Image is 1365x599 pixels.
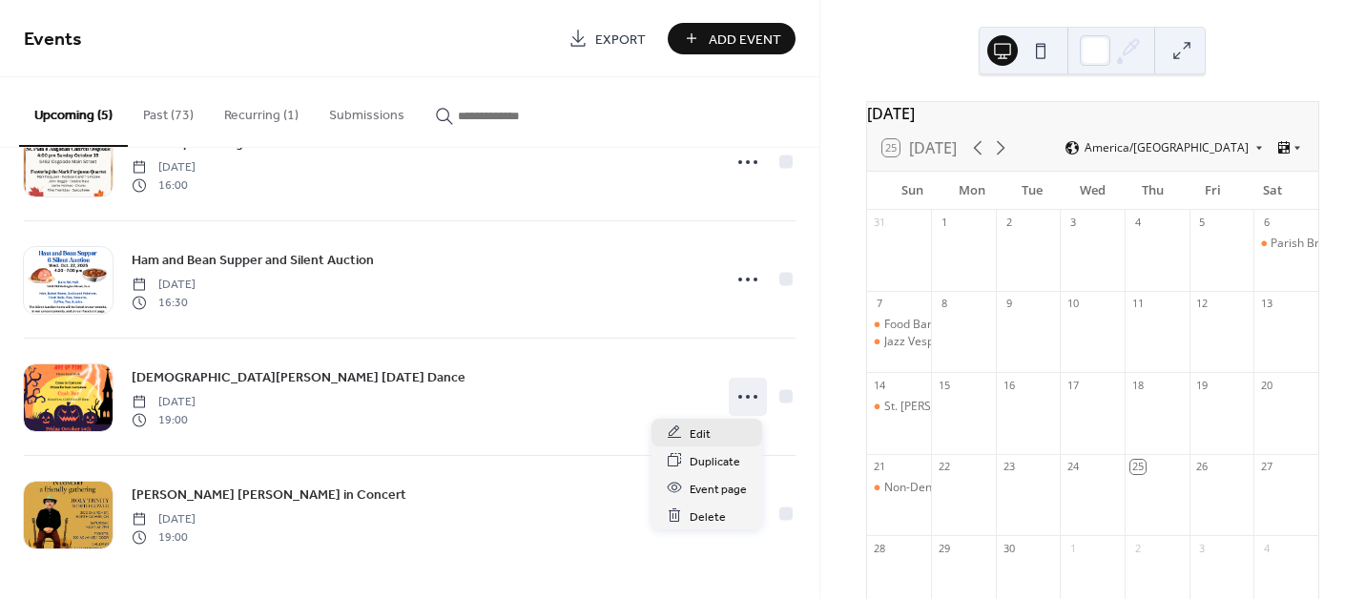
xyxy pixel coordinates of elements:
div: 25 [1130,460,1145,474]
div: 18 [1130,378,1145,392]
div: 17 [1065,378,1080,392]
div: St. [PERSON_NAME]'s Fare Forward into the Fall Season BBQ [884,399,1205,415]
div: 30 [1002,541,1016,555]
div: 15 [937,378,951,392]
div: 26 [1195,460,1210,474]
a: [DEMOGRAPHIC_DATA][PERSON_NAME] [DATE] Dance [132,366,465,388]
button: Submissions [314,77,420,145]
div: Fri [1183,172,1243,210]
span: Add Event [709,30,781,50]
div: Wed [1063,172,1123,210]
div: 4 [1130,216,1145,230]
div: 12 [1195,297,1210,311]
span: [DATE] [132,277,196,294]
div: 7 [873,297,887,311]
div: 22 [937,460,951,474]
span: Duplicate [690,451,740,471]
span: [DATE] [132,394,196,411]
span: [DEMOGRAPHIC_DATA][PERSON_NAME] [DATE] Dance [132,368,465,388]
div: Food Bank Sunday [867,317,932,333]
div: 20 [1259,378,1273,392]
span: Events [24,21,82,58]
div: 10 [1065,297,1080,311]
div: 14 [873,378,887,392]
span: Export [595,30,646,50]
div: 2 [1130,541,1145,555]
div: Tue [1003,172,1063,210]
div: 11 [1130,297,1145,311]
div: 1 [1065,541,1080,555]
div: 1 [937,216,951,230]
div: 19 [1195,378,1210,392]
div: 28 [873,541,887,555]
div: 16 [1002,378,1016,392]
div: 13 [1259,297,1273,311]
div: 2 [1002,216,1016,230]
button: Upcoming (5) [19,77,128,147]
span: Ham and Bean Supper and Silent Auction [132,251,374,271]
div: [DATE] [867,102,1318,125]
a: Ham and Bean Supper and Silent Auction [132,249,374,271]
span: 19:00 [132,411,196,428]
div: Parish Breakfast [1271,236,1358,252]
button: Add Event [668,23,796,54]
span: America/[GEOGRAPHIC_DATA] [1085,142,1249,154]
div: 9 [1002,297,1016,311]
div: 31 [873,216,887,230]
div: St. John's Fare Forward into the Fall Season BBQ [867,399,932,415]
div: 23 [1002,460,1016,474]
div: 8 [937,297,951,311]
div: 27 [1259,460,1273,474]
button: Recurring (1) [209,77,314,145]
div: Parish Breakfast [1253,236,1318,252]
div: Food Bank [DATE] [884,317,980,333]
div: 3 [1195,541,1210,555]
div: 29 [937,541,951,555]
a: [PERSON_NAME] [PERSON_NAME] in Concert [132,484,406,506]
span: 16:30 [132,294,196,311]
div: Jazz Vespers Goes to the Movies [884,334,1056,350]
span: 19:00 [132,528,196,546]
span: [DATE] [132,159,196,176]
div: 5 [1195,216,1210,230]
div: Thu [1123,172,1183,210]
div: Sat [1243,172,1303,210]
div: Mon [942,172,1003,210]
span: [DATE] [132,511,196,528]
div: 21 [873,460,887,474]
div: 24 [1065,460,1080,474]
div: 6 [1259,216,1273,230]
div: Jazz Vespers Goes to the Movies [867,334,932,350]
span: [PERSON_NAME] [PERSON_NAME] in Concert [132,485,406,506]
div: 4 [1259,541,1273,555]
button: Past (73) [128,77,209,145]
span: Event page [690,479,747,499]
span: Delete [690,506,726,527]
div: 3 [1065,216,1080,230]
span: 16:00 [132,176,196,194]
span: Edit [690,423,711,444]
div: Sun [882,172,942,210]
div: Non-Denominational Service at the [GEOGRAPHIC_DATA] 10:00 am [884,480,1241,496]
a: Export [554,23,660,54]
div: Non-Denominational Service at the Richmond Fairgrounds Pavilion 10:00 am [867,480,932,496]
